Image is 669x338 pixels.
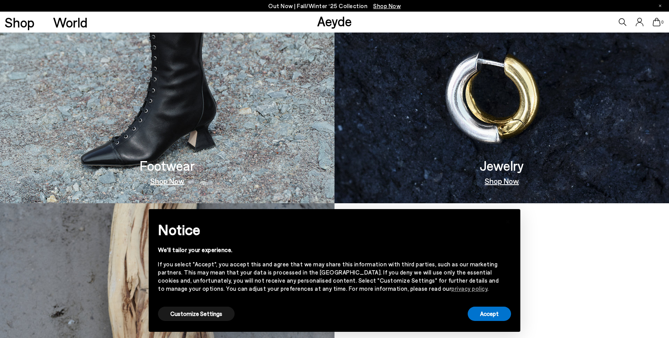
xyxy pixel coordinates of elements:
button: Accept [468,307,511,321]
button: Customize Settings [158,307,235,321]
a: Shop Now [150,177,184,185]
a: privacy policy [451,285,487,292]
p: Out Now | Fall/Winter ‘25 Collection [268,1,401,11]
a: World [53,15,87,29]
h3: Jewelry [480,159,524,172]
a: Shop [5,15,34,29]
button: Close this notice [499,211,517,230]
h2: Notice [158,220,499,240]
a: Aeyde [317,13,352,29]
span: × [505,215,511,226]
a: Shop Now [485,177,519,185]
span: Navigate to /collections/new-in [373,2,401,9]
a: 0 [653,18,660,26]
span: 0 [660,20,664,24]
h3: Footwear [140,159,195,172]
div: We'll tailor your experience. [158,246,499,254]
div: If you select "Accept", you accept this and agree that we may share this information with third p... [158,260,499,293]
